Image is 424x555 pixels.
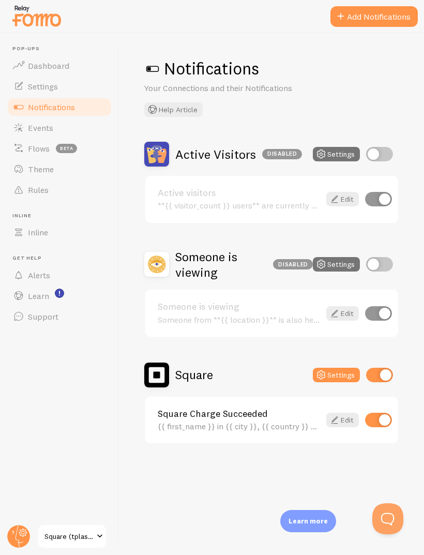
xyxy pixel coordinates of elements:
iframe: Help Scout Beacon - Open [372,503,403,534]
a: Edit [326,413,359,427]
a: Notifications [6,97,113,117]
span: Dashboard [28,61,69,71]
a: Dashboard [6,55,113,76]
a: Someone is viewing [158,302,320,311]
div: {{ first_name }} in {{ city }}, {{ country }} purchased {{ title_with_link }} [158,422,320,431]
span: Settings [28,81,58,92]
div: **{{ visitor_count }} users** are currently active on our {{ page_or_website }} {{ time_period }} [158,201,320,210]
span: Support [28,311,58,322]
svg: <p>Watch New Feature Tutorials!</p> [55,289,64,298]
a: Edit [326,306,359,321]
span: Alerts [28,270,50,280]
img: Someone is viewing [144,252,169,277]
a: Flows beta [6,138,113,159]
h2: Someone is viewing [175,249,313,281]
span: Flows [28,143,50,154]
button: Settings [313,257,360,272]
a: Square (tplashsupply) [37,524,107,549]
span: Square (tplashsupply) [44,530,94,543]
a: Learn [6,286,113,306]
a: Rules [6,179,113,200]
a: Theme [6,159,113,179]
div: Learn more [280,510,336,532]
span: Events [28,123,53,133]
a: Events [6,117,113,138]
a: Square Charge Succeeded [158,409,320,418]
a: Active visitors [158,188,320,198]
img: fomo-relay-logo-orange.svg [11,3,63,29]
span: Inline [12,213,113,219]
p: Your Connections and their Notifications [144,82,392,94]
a: Alerts [6,265,113,286]
span: Rules [28,185,49,195]
p: Learn more [289,516,328,526]
div: Someone from **{{ location }}** is also here {{ time_ago }} [158,315,320,324]
span: Notifications [28,102,75,112]
h2: Square [175,367,213,383]
a: Edit [326,192,359,206]
span: Get Help [12,255,113,262]
span: beta [56,144,77,153]
div: Disabled [262,149,302,159]
span: Theme [28,164,54,174]
a: Settings [6,76,113,97]
a: Inline [6,222,113,243]
h2: Active Visitors [175,146,302,162]
span: Learn [28,291,49,301]
span: Inline [28,227,48,237]
h1: Notifications [144,58,399,79]
button: Help Article [144,102,203,117]
img: Active Visitors [144,142,169,167]
div: Disabled [273,259,313,269]
a: Support [6,306,113,327]
span: Pop-ups [12,46,113,52]
img: Square [144,363,169,387]
button: Settings [313,368,360,382]
button: Settings [313,147,360,161]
